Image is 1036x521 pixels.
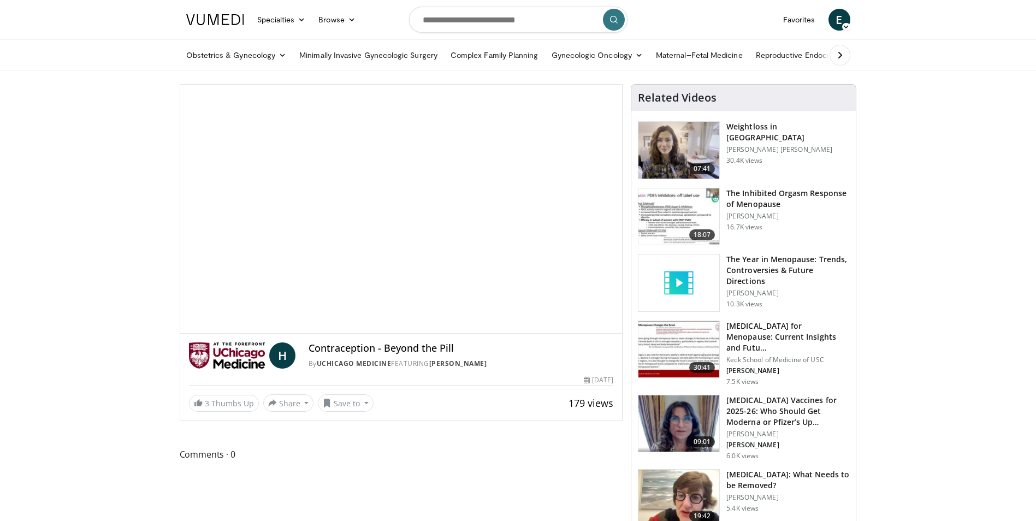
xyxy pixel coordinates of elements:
img: 47271b8a-94f4-49c8-b914-2a3d3af03a9e.150x105_q85_crop-smart_upscale.jpg [638,321,719,378]
p: [PERSON_NAME] [726,493,849,502]
div: By FEATURING [309,359,614,369]
p: [PERSON_NAME] [726,289,849,298]
a: UChicago Medicine [317,359,392,368]
h4: Related Videos [638,91,717,104]
span: 09:01 [689,436,715,447]
img: 9983fed1-7565-45be-8934-aef1103ce6e2.150x105_q85_crop-smart_upscale.jpg [638,122,719,179]
img: video_placeholder_short.svg [638,254,719,311]
p: [PERSON_NAME] [726,366,849,375]
a: 18:07 The Inhibited Orgasm Response of Menopause [PERSON_NAME] 16.7K views [638,188,849,246]
a: Gynecologic Oncology [545,44,649,66]
a: Complex Family Planning [444,44,545,66]
a: H [269,342,295,369]
a: [PERSON_NAME] [429,359,487,368]
a: E [828,9,850,31]
a: Obstetrics & Gynecology [180,44,293,66]
span: 07:41 [689,163,715,174]
a: Minimally Invasive Gynecologic Surgery [293,44,444,66]
span: 3 [205,398,209,408]
p: 16.7K views [726,223,762,232]
img: 283c0f17-5e2d-42ba-a87c-168d447cdba4.150x105_q85_crop-smart_upscale.jpg [638,188,719,245]
input: Search topics, interventions [409,7,627,33]
p: [PERSON_NAME] [PERSON_NAME] [726,145,849,154]
img: 4e370bb1-17f0-4657-a42f-9b995da70d2f.png.150x105_q85_crop-smart_upscale.png [638,395,719,452]
a: The Year in Menopause: Trends, Controversies & Future Directions [PERSON_NAME] 10.3K views [638,254,849,312]
h3: The Year in Menopause: Trends, Controversies & Future Directions [726,254,849,287]
p: [PERSON_NAME] [726,430,849,439]
h3: [MEDICAL_DATA]: What Needs to be Removed? [726,469,849,491]
img: VuMedi Logo [186,14,244,25]
button: Share [263,394,314,412]
video-js: Video Player [180,85,623,334]
a: 30:41 [MEDICAL_DATA] for Menopause: Current Insights and Futu… Keck School of Medicine of USC [PE... [638,321,849,386]
p: Keck School of Medicine of USC [726,356,849,364]
a: Browse [312,9,362,31]
p: 5.4K views [726,504,759,513]
span: 30:41 [689,362,715,373]
img: UChicago Medicine [189,342,265,369]
h3: Weightloss in [GEOGRAPHIC_DATA] [726,121,849,143]
a: Reproductive Endocrinology & [MEDICAL_DATA] [749,44,932,66]
p: 7.5K views [726,377,759,386]
a: Maternal–Fetal Medicine [649,44,749,66]
h4: Contraception - Beyond the Pill [309,342,614,354]
p: [PERSON_NAME] [726,212,849,221]
span: Comments 0 [180,447,623,461]
h3: [MEDICAL_DATA] Vaccines for 2025-26: Who Should Get Moderna or Pfizer’s Up… [726,395,849,428]
button: Save to [318,394,374,412]
p: 30.4K views [726,156,762,165]
p: 6.0K views [726,452,759,460]
a: 07:41 Weightloss in [GEOGRAPHIC_DATA] [PERSON_NAME] [PERSON_NAME] 30.4K views [638,121,849,179]
span: 18:07 [689,229,715,240]
a: 09:01 [MEDICAL_DATA] Vaccines for 2025-26: Who Should Get Moderna or Pfizer’s Up… [PERSON_NAME] [... [638,395,849,460]
a: 3 Thumbs Up [189,395,259,412]
h3: The Inhibited Orgasm Response of Menopause [726,188,849,210]
div: [DATE] [584,375,613,385]
p: 10.3K views [726,300,762,309]
span: 179 views [569,396,613,410]
p: [PERSON_NAME] [726,441,849,449]
a: Favorites [777,9,822,31]
h3: [MEDICAL_DATA] for Menopause: Current Insights and Futu… [726,321,849,353]
a: Specialties [251,9,312,31]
